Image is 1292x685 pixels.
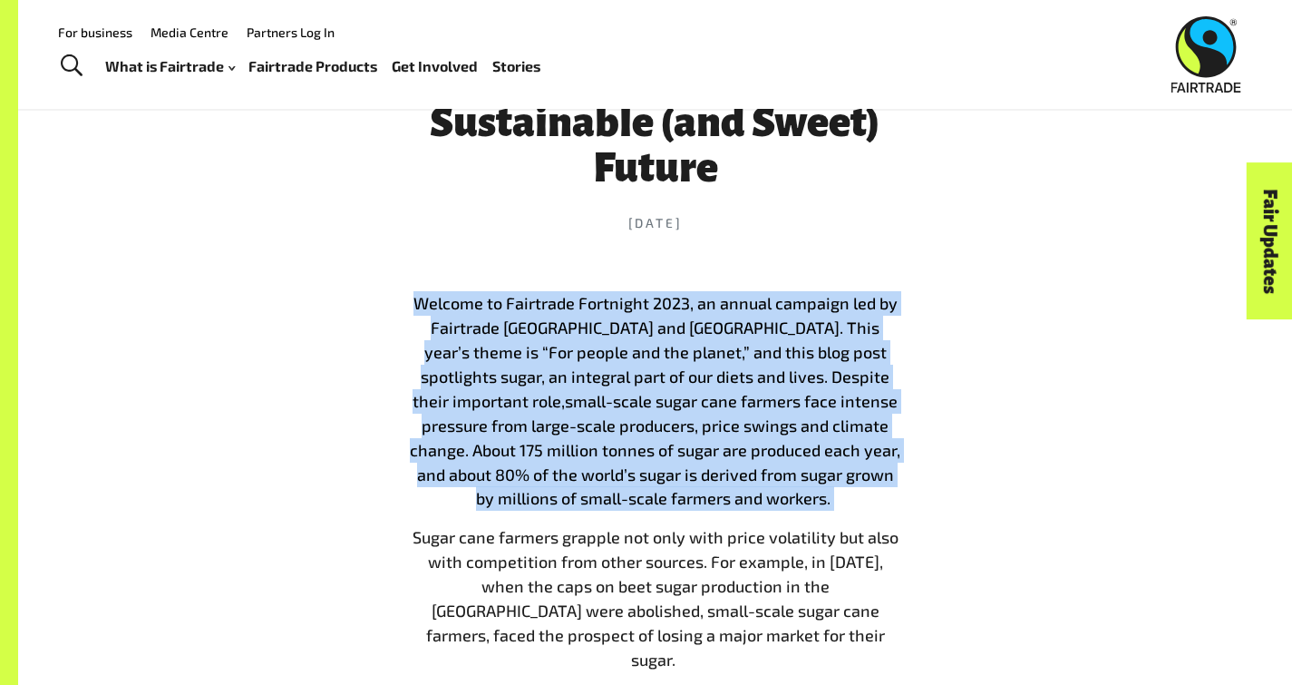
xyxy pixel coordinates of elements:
h1: Sugar Cane Farmers for a Sustainable (and Sweet) Future [408,55,903,191]
a: Fairtrade Products [248,54,377,80]
img: Fairtrade Australia New Zealand logo [1171,16,1241,93]
a: Toggle Search [49,44,93,89]
a: Partners Log In [247,24,335,40]
a: Media Centre [151,24,228,40]
time: [DATE] [408,214,903,233]
a: For business [58,24,132,40]
a: What is Fairtrade [105,54,235,80]
a: Stories [492,54,540,80]
span: Welcome to Fairtrade Fortnight 2023, an annual campaign led by Fairtrade [GEOGRAPHIC_DATA] and [G... [413,293,898,411]
span: small-scale sugar cane farmers face intense pressure from large-scale producers, price swings and... [410,391,900,509]
span: Sugar cane farmers grapple not only with price volatility but also with competition from other so... [413,527,899,670]
a: Get Involved [392,54,478,80]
